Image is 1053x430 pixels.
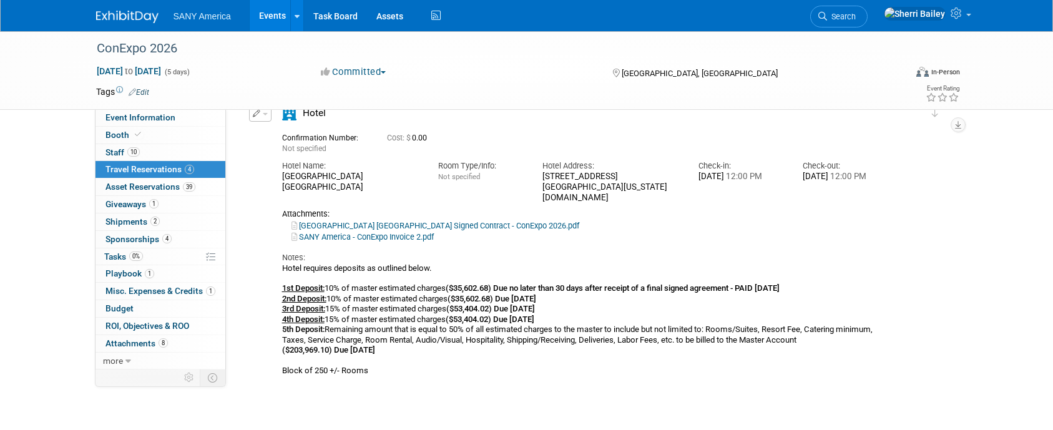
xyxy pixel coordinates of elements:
[96,127,225,144] a: Booth
[96,178,225,195] a: Asset Reservations39
[105,182,195,192] span: Asset Reservations
[105,234,172,244] span: Sponsorships
[438,160,524,172] div: Room Type/Info:
[291,221,579,230] a: [GEOGRAPHIC_DATA] [GEOGRAPHIC_DATA] Signed Contract - ConExpo 2026.pdf
[105,164,194,174] span: Travel Reservations
[103,356,123,366] span: more
[803,172,888,182] div: [DATE]
[150,217,160,226] span: 2
[282,283,325,293] b: 1st Deposit:
[446,304,492,313] b: ($53,404.02)
[282,144,326,153] span: Not specified
[387,134,432,142] span: 0.00
[96,144,225,161] a: Staff10
[159,338,168,348] span: 8
[96,318,225,335] a: ROI, Objectives & ROO
[200,369,225,386] td: Toggle Event Tabs
[96,196,225,213] a: Giveaways1
[104,252,143,261] span: Tasks
[282,252,889,263] div: Notes:
[884,7,946,21] img: Sherri Bailey
[105,217,160,227] span: Shipments
[92,37,887,60] div: ConExpo 2026
[446,283,491,293] b: ($35,602.68)
[493,315,534,324] b: Due [DATE]
[494,304,535,313] b: Due [DATE]
[123,66,135,76] span: to
[96,109,225,126] a: Event Information
[96,86,149,98] td: Tags
[832,65,961,84] div: Event Format
[127,147,140,157] span: 10
[96,11,159,23] img: ExhibitDay
[438,172,480,181] span: Not specified
[174,11,231,21] span: SANY America
[96,283,225,300] a: Misc. Expenses & Credits1
[105,130,144,140] span: Booth
[105,112,175,122] span: Event Information
[446,315,491,324] b: ($53,404.02)
[96,300,225,317] a: Budget
[282,304,325,313] b: 3rd Deposit:
[105,303,134,313] span: Budget
[164,68,190,76] span: (5 days)
[448,294,493,303] b: ($35,602.68)
[96,213,225,230] a: Shipments2
[105,321,189,331] span: ROI, Objectives & ROO
[282,294,326,303] b: 2nd Deposit:
[282,263,889,376] div: Hotel requires deposits as outlined below. 10% of master estimated charges 10% of master estimate...
[206,286,215,296] span: 1
[282,345,375,354] b: ($203,969.10) Due [DATE]
[828,172,866,181] span: 12:00 PM
[803,160,888,172] div: Check-out:
[96,231,225,248] a: Sponsorships4
[282,209,889,219] div: Attachments:
[96,248,225,265] a: Tasks0%
[129,88,149,97] a: Edit
[105,286,215,296] span: Misc. Expenses & Credits
[105,147,140,157] span: Staff
[542,172,680,203] div: [STREET_ADDRESS] [GEOGRAPHIC_DATA][US_STATE] [DOMAIN_NAME]
[282,315,325,324] b: 4th Deposit:
[183,182,195,192] span: 39
[179,369,200,386] td: Personalize Event Tab Strip
[926,86,959,92] div: Event Rating
[282,160,419,172] div: Hotel Name:
[810,6,868,27] a: Search
[622,69,778,78] span: [GEOGRAPHIC_DATA], [GEOGRAPHIC_DATA]
[96,265,225,282] a: Playbook1
[495,294,536,303] b: Due [DATE]
[291,232,434,242] a: SANY America - ConExpo Invoice 2.pdf
[96,161,225,178] a: Travel Reservations4
[185,165,194,174] span: 4
[827,12,856,21] span: Search
[149,199,159,208] span: 1
[96,66,162,77] span: [DATE] [DATE]
[316,66,391,79] button: Committed
[105,268,154,278] span: Playbook
[387,134,412,142] span: Cost: $
[105,199,159,209] span: Giveaways
[96,353,225,369] a: more
[493,283,780,293] b: Due no later than 30 days after receipt of a final signed agreement - PAID [DATE]
[698,160,784,172] div: Check-in:
[145,269,154,278] span: 1
[282,106,296,120] i: Hotel
[135,131,141,138] i: Booth reservation complete
[282,130,368,143] div: Confirmation Number:
[282,325,325,334] b: 5th Deposit:
[698,172,784,182] div: [DATE]
[303,107,326,119] span: Hotel
[129,252,143,261] span: 0%
[916,67,929,77] img: Format-Inperson.png
[282,172,419,193] div: [GEOGRAPHIC_DATA] [GEOGRAPHIC_DATA]
[542,160,680,172] div: Hotel Address:
[105,338,168,348] span: Attachments
[932,105,938,117] i: Click and drag to move item
[162,234,172,243] span: 4
[931,67,960,77] div: In-Person
[724,172,762,181] span: 12:00 PM
[96,335,225,352] a: Attachments8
